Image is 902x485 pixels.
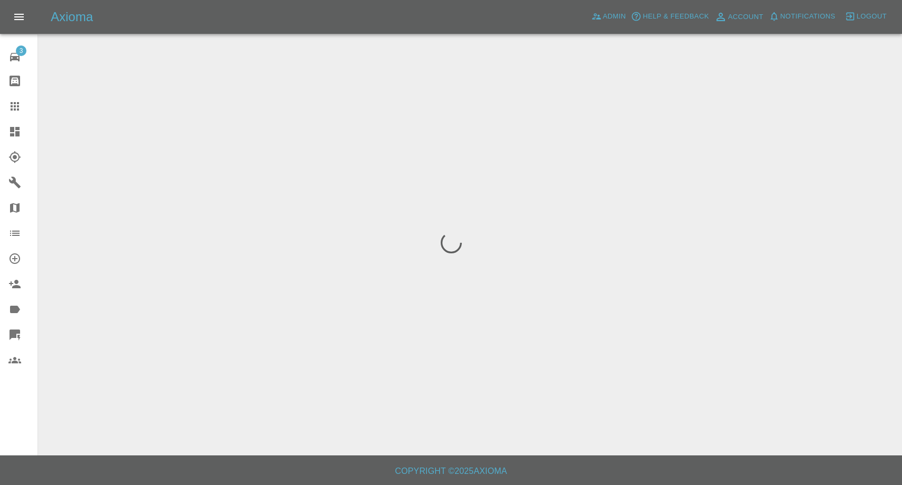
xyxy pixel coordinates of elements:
[51,8,93,25] h5: Axioma
[766,8,838,25] button: Notifications
[643,11,709,23] span: Help & Feedback
[16,45,26,56] span: 3
[857,11,887,23] span: Logout
[728,11,764,23] span: Account
[842,8,889,25] button: Logout
[589,8,629,25] a: Admin
[712,8,766,25] a: Account
[8,464,894,479] h6: Copyright © 2025 Axioma
[6,4,32,30] button: Open drawer
[628,8,711,25] button: Help & Feedback
[603,11,626,23] span: Admin
[780,11,835,23] span: Notifications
